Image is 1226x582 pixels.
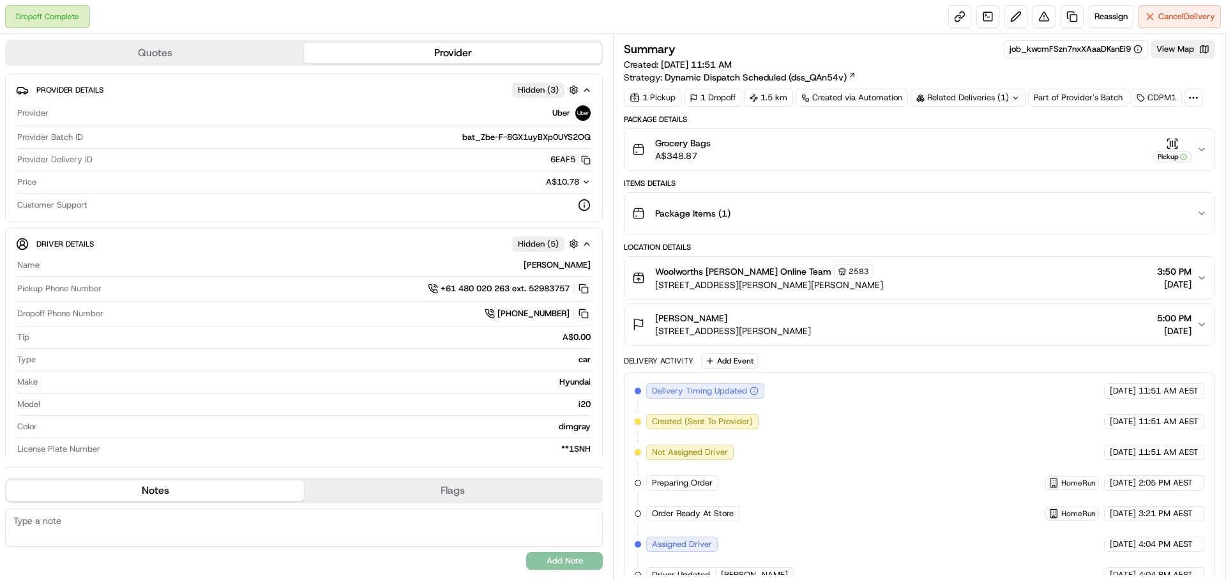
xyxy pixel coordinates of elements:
[17,354,36,365] span: Type
[624,193,1215,234] button: Package Items (1)
[655,325,811,337] span: [STREET_ADDRESS][PERSON_NAME]
[1139,508,1193,519] span: 3:21 PM AEST
[1010,43,1142,55] button: job_kwcmFSzn7nxXAaaDKsnEi9
[1110,569,1136,581] span: [DATE]
[546,176,579,187] span: A$10.78
[17,332,29,343] span: Tip
[1110,539,1136,550] span: [DATE]
[17,283,102,295] span: Pickup Phone Number
[624,71,856,84] div: Strategy:
[41,354,591,365] div: car
[17,107,49,119] span: Provider
[624,242,1215,252] div: Location Details
[1139,569,1193,581] span: 4:04 PM AEST
[652,508,734,519] span: Order Ready At Store
[1139,477,1193,489] span: 2:05 PM AEST
[1157,265,1192,278] span: 3:50 PM
[17,259,40,271] span: Name
[552,107,570,119] span: Uber
[1131,89,1182,107] div: CDPM1
[512,236,582,252] button: Hidden (5)
[624,356,693,366] div: Delivery Activity
[45,259,591,271] div: [PERSON_NAME]
[1139,539,1193,550] span: 4:04 PM AEST
[462,132,591,143] span: bat_Zbe-F-8GX1uyBXp0UYS2OQ
[518,238,559,250] span: Hidden ( 5 )
[1153,151,1192,162] div: Pickup
[485,307,591,321] a: [PHONE_NUMBER]
[575,105,591,121] img: uber-new-logo.jpeg
[1061,478,1096,488] span: HomeRun
[36,239,94,249] span: Driver Details
[655,312,727,325] span: [PERSON_NAME]
[6,43,304,63] button: Quotes
[796,89,908,107] a: Created via Automation
[478,176,591,188] button: A$10.78
[652,539,712,550] span: Assigned Driver
[42,421,591,433] div: dimgray
[652,569,710,581] span: Driver Updated
[652,477,713,489] span: Preparing Order
[624,304,1215,345] button: [PERSON_NAME][STREET_ADDRESS][PERSON_NAME]5:00 PM[DATE]
[497,308,570,319] span: [PHONE_NUMBER]
[721,569,788,581] span: [PERSON_NAME]
[441,283,570,295] span: +61 480 020 263 ext. 52983757
[17,421,37,433] span: Color
[1157,278,1192,291] span: [DATE]
[652,416,753,427] span: Created (Sent To Provider)
[17,399,40,410] span: Model
[17,154,93,165] span: Provider Delivery ID
[849,266,869,277] span: 2583
[16,233,592,254] button: Driver DetailsHidden (5)
[36,85,103,95] span: Provider Details
[1110,385,1136,397] span: [DATE]
[17,176,36,188] span: Price
[6,480,304,501] button: Notes
[304,43,602,63] button: Provider
[624,43,676,55] h3: Summary
[624,257,1215,299] button: Woolworths [PERSON_NAME] Online Team2583[STREET_ADDRESS][PERSON_NAME][PERSON_NAME]3:50 PM[DATE]
[665,71,856,84] a: Dynamic Dispatch Scheduled (dss_QAn54v)
[624,178,1215,188] div: Items Details
[624,129,1215,170] button: Grocery BagsA$348.87Pickup
[518,84,559,96] span: Hidden ( 3 )
[701,353,758,369] button: Add Event
[304,480,602,501] button: Flags
[1139,5,1221,28] button: CancelDelivery
[655,149,711,162] span: A$348.87
[45,399,591,410] div: i20
[1110,416,1136,427] span: [DATE]
[744,89,793,107] div: 1.5 km
[1061,509,1096,519] span: HomeRun
[1110,447,1136,458] span: [DATE]
[17,443,100,455] span: License Plate Number
[655,265,831,278] span: Woolworths [PERSON_NAME] Online Team
[1110,477,1136,489] span: [DATE]
[655,207,730,220] span: Package Items ( 1 )
[684,89,741,107] div: 1 Dropoff
[1157,325,1192,337] span: [DATE]
[17,308,103,319] span: Dropoff Phone Number
[655,279,883,291] span: [STREET_ADDRESS][PERSON_NAME][PERSON_NAME]
[1158,11,1215,22] span: Cancel Delivery
[1151,40,1215,58] button: View Map
[624,89,681,107] div: 1 Pickup
[512,82,582,98] button: Hidden (3)
[1139,447,1199,458] span: 11:51 AM AEST
[1153,137,1192,162] button: Pickup
[655,137,711,149] span: Grocery Bags
[1094,11,1128,22] span: Reassign
[652,385,747,397] span: Delivery Timing Updated
[1089,5,1133,28] button: Reassign
[17,199,87,211] span: Customer Support
[43,376,591,388] div: Hyundai
[428,282,591,296] a: +61 480 020 263 ext. 52983757
[665,71,847,84] span: Dynamic Dispatch Scheduled (dss_QAn54v)
[1139,385,1199,397] span: 11:51 AM AEST
[624,58,732,71] span: Created:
